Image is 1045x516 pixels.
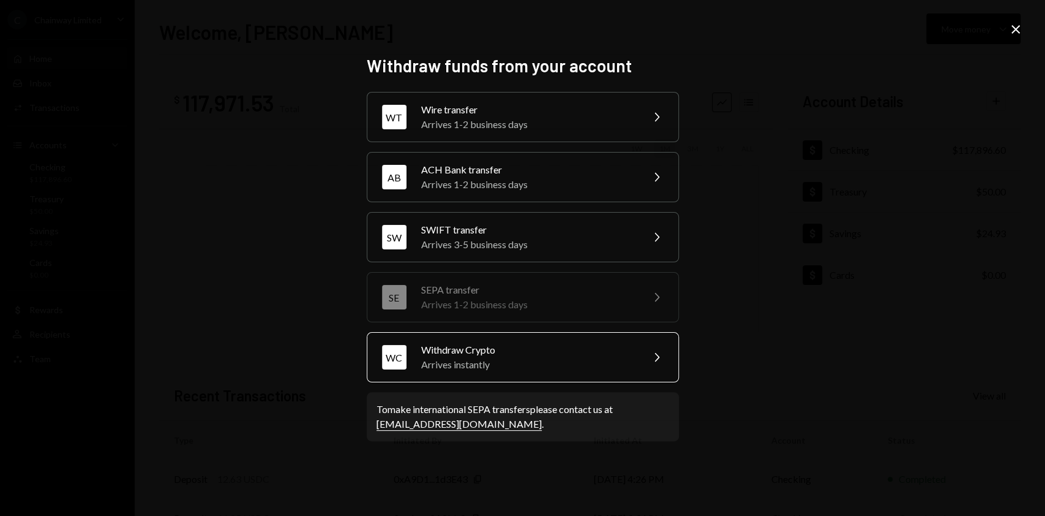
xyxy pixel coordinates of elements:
div: To make international SEPA transfers please contact us at . [376,402,669,431]
div: WT [382,105,406,129]
div: Arrives 1-2 business days [421,297,634,312]
div: ACH Bank transfer [421,162,634,177]
div: WC [382,345,406,370]
button: WTWire transferArrives 1-2 business days [367,92,679,142]
div: Arrives 3-5 business days [421,237,634,252]
button: SESEPA transferArrives 1-2 business days [367,272,679,322]
div: Withdraw Crypto [421,343,634,357]
button: SWSWIFT transferArrives 3-5 business days [367,212,679,262]
div: Arrives instantly [421,357,634,372]
div: Wire transfer [421,102,634,117]
button: ABACH Bank transferArrives 1-2 business days [367,152,679,202]
div: SEPA transfer [421,283,634,297]
button: WCWithdraw CryptoArrives instantly [367,332,679,382]
h2: Withdraw funds from your account [367,54,679,78]
a: [EMAIL_ADDRESS][DOMAIN_NAME] [376,418,542,431]
div: SWIFT transfer [421,222,634,237]
div: Arrives 1-2 business days [421,177,634,192]
div: AB [382,165,406,189]
div: SE [382,285,406,309]
div: SW [382,225,406,249]
div: Arrives 1-2 business days [421,117,634,132]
